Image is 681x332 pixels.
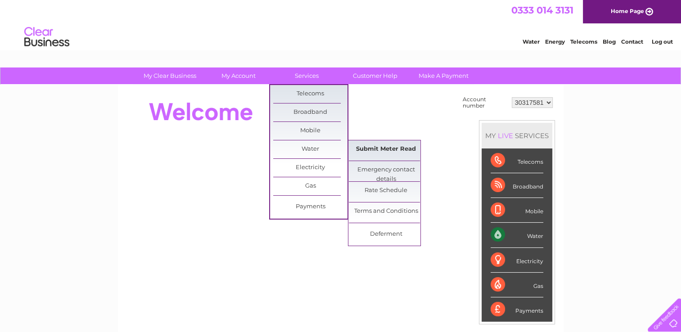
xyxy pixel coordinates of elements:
div: Payments [491,297,543,322]
a: Electricity [273,159,347,177]
div: Water [491,223,543,247]
td: Account number [460,94,510,111]
div: Gas [491,273,543,297]
a: Log out [651,38,672,45]
a: Broadband [273,103,347,121]
a: Deferment [349,225,423,243]
a: Submit Meter Read [349,140,423,158]
div: Broadband [491,173,543,198]
a: Payments [273,198,347,216]
a: Telecoms [273,85,347,103]
div: Clear Business is a trading name of Verastar Limited (registered in [GEOGRAPHIC_DATA] No. 3667643... [128,5,554,44]
div: Electricity [491,248,543,273]
a: My Account [201,67,275,84]
a: Energy [545,38,565,45]
a: Contact [621,38,643,45]
div: LIVE [496,131,515,140]
a: Water [273,140,347,158]
div: Mobile [491,198,543,223]
a: Mobile [273,122,347,140]
a: 0333 014 3131 [511,4,573,16]
a: Make A Payment [406,67,481,84]
div: MY SERVICES [482,123,552,148]
a: Customer Help [338,67,412,84]
a: Blog [603,38,616,45]
div: Telecoms [491,148,543,173]
a: Water [523,38,540,45]
a: Gas [273,177,347,195]
a: Telecoms [570,38,597,45]
img: logo.png [24,23,70,51]
a: Services [270,67,344,84]
a: My Clear Business [133,67,207,84]
a: Terms and Conditions [349,202,423,220]
a: Emergency contact details [349,161,423,179]
a: Rate Schedule [349,182,423,200]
